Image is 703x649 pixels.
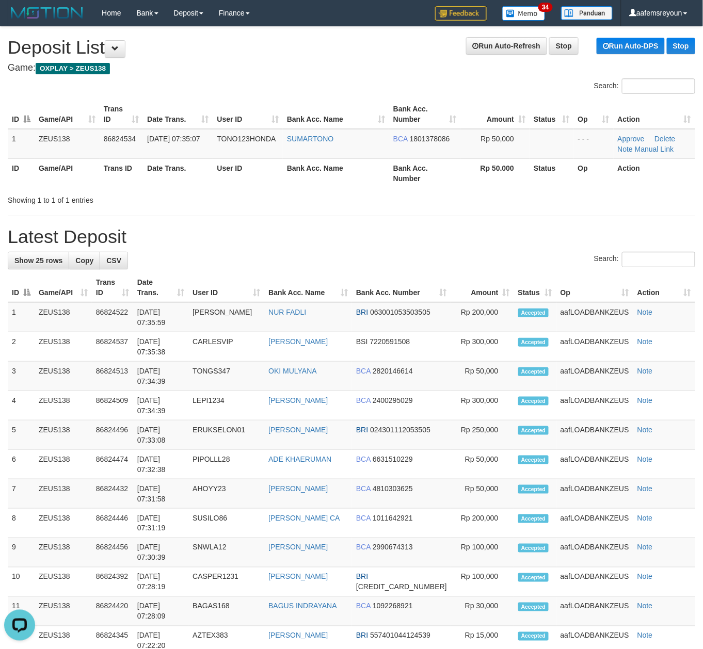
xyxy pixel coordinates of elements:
td: CARLESVIP [188,332,264,362]
td: 11 [8,597,35,626]
a: Run Auto-DPS [597,38,665,54]
td: ZEUS138 [35,597,92,626]
img: Feedback.jpg [435,6,487,21]
span: BRI [356,573,368,581]
td: aafLOADBANKZEUS [556,391,633,420]
td: 86824474 [92,450,133,479]
h1: Deposit List [8,37,695,58]
td: 10 [8,567,35,597]
td: ZEUS138 [35,567,92,597]
a: NUR FADLI [268,308,306,316]
span: Copy 557401044124539 to clipboard [370,631,430,640]
span: Copy 2400295029 to clipboard [373,396,413,404]
span: BCA [356,484,371,493]
img: panduan.png [561,6,613,20]
a: Note [637,631,653,640]
span: Accepted [518,603,549,611]
td: 9 [8,538,35,567]
span: Show 25 rows [14,256,62,265]
td: aafLOADBANKZEUS [556,597,633,626]
th: Game/API: activate to sort column ascending [35,273,92,302]
th: ID: activate to sort column descending [8,100,35,129]
span: TONO123HONDA [217,135,276,143]
td: 86824537 [92,332,133,362]
button: Open LiveChat chat widget [4,4,35,35]
th: Action: activate to sort column ascending [614,100,695,129]
a: Note [637,484,653,493]
th: Action: activate to sort column ascending [633,273,695,302]
th: Bank Acc. Name [283,158,389,188]
td: 86824456 [92,538,133,567]
a: Manual Link [635,145,674,153]
span: Accepted [518,544,549,553]
td: aafLOADBANKZEUS [556,362,633,391]
input: Search: [622,252,695,267]
th: Op: activate to sort column ascending [556,273,633,302]
td: 7 [8,479,35,509]
a: ADE KHAERUMAN [268,455,331,463]
a: SUMARTONO [287,135,334,143]
td: ZEUS138 [35,302,92,332]
td: SNWLA12 [188,538,264,567]
td: 86824446 [92,509,133,538]
td: ZEUS138 [35,391,92,420]
td: 86824513 [92,362,133,391]
td: 86824392 [92,567,133,597]
th: User ID: activate to sort column ascending [188,273,264,302]
span: BCA [356,396,371,404]
td: 86824496 [92,420,133,450]
span: Copy 4810303625 to clipboard [373,484,413,493]
td: 1 [8,302,35,332]
td: [DATE] 07:34:39 [133,391,188,420]
td: BAGAS168 [188,597,264,626]
td: [DATE] 07:32:38 [133,450,188,479]
th: Action [614,158,695,188]
div: Showing 1 to 1 of 1 entries [8,191,285,205]
td: aafLOADBANKZEUS [556,450,633,479]
span: Copy 656301005166532 to clipboard [356,583,447,591]
a: Note [637,455,653,463]
th: Bank Acc. Number: activate to sort column ascending [352,273,451,302]
td: Rp 100,000 [451,567,514,597]
th: ID: activate to sort column descending [8,273,35,302]
td: Rp 50,000 [451,450,514,479]
td: 86824432 [92,479,133,509]
td: 1 [8,129,35,159]
span: BCA [356,602,371,610]
a: [PERSON_NAME] [268,543,328,551]
td: 5 [8,420,35,450]
a: Show 25 rows [8,252,69,269]
th: User ID: activate to sort column ascending [213,100,283,129]
a: Note [637,308,653,316]
span: Accepted [518,338,549,347]
a: OKI MULYANA [268,367,317,375]
th: Trans ID: activate to sort column ascending [92,273,133,302]
span: Accepted [518,367,549,376]
span: BSI [356,337,368,346]
td: 86824420 [92,597,133,626]
td: ZEUS138 [35,509,92,538]
td: [DATE] 07:28:09 [133,597,188,626]
th: Bank Acc. Number [389,158,461,188]
input: Search: [622,78,695,94]
td: aafLOADBANKZEUS [556,538,633,567]
a: Note [637,543,653,551]
span: 86824534 [104,135,136,143]
td: LEPI1234 [188,391,264,420]
th: Game/API [35,158,100,188]
td: AHOYY23 [188,479,264,509]
span: Accepted [518,309,549,317]
span: BCA [356,543,371,551]
td: [DATE] 07:35:38 [133,332,188,362]
th: Bank Acc. Name: activate to sort column ascending [264,273,352,302]
a: Stop [667,38,695,54]
a: Note [637,426,653,434]
a: Note [637,602,653,610]
td: Rp 50,000 [451,362,514,391]
span: CSV [106,256,121,265]
a: Note [637,337,653,346]
span: Copy 6631510229 to clipboard [373,455,413,463]
span: Copy 1011642921 to clipboard [373,514,413,522]
td: [DATE] 07:33:08 [133,420,188,450]
td: ZEUS138 [35,129,100,159]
